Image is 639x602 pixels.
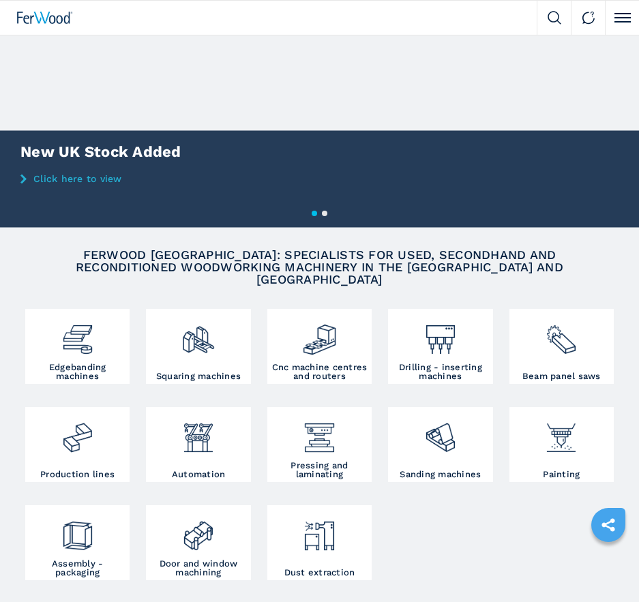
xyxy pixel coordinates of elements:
[509,407,614,482] a: Painting
[25,407,130,482] a: Production lines
[322,211,327,216] button: 2
[17,12,73,24] img: Ferwood
[605,1,639,35] button: Click to toggle menu
[388,309,492,384] a: Drilling - inserting machines
[271,461,368,479] h3: Pressing and laminating
[543,470,580,479] h3: Painting
[388,407,492,482] a: Sanding machines
[267,407,372,482] a: Pressing and laminating
[302,312,336,357] img: centro_di_lavoro_cnc_2.png
[548,11,561,25] img: Search
[284,568,355,577] h3: Dust extraction
[172,470,226,479] h3: Automation
[156,372,241,380] h3: Squaring machines
[146,309,250,384] a: Squaring machines
[391,363,489,380] h3: Drilling - inserting machines
[312,211,317,216] button: 1
[61,410,95,455] img: linee_di_produzione_2.png
[181,509,216,553] img: lavorazione_porte_finestre_2.png
[400,470,481,479] h3: Sanding machines
[582,11,595,25] img: Contact us
[267,505,372,580] a: Dust extraction
[47,249,591,286] h2: FERWOOD [GEOGRAPHIC_DATA]: SPECIALISTS FOR USED, SECONDHAND AND RECONDITIONED WOODWORKING MACHINE...
[25,309,130,384] a: Edgebanding machines
[544,312,578,357] img: sezionatrici_2.png
[149,559,247,577] h3: Door and window machining
[146,407,250,482] a: Automation
[29,363,126,380] h3: Edgebanding machines
[61,312,95,357] img: bordatrici_1.png
[581,541,629,592] iframe: Chat
[423,410,458,455] img: levigatrici_2.png
[61,509,95,553] img: montaggio_imballaggio_2.png
[146,505,250,580] a: Door and window machining
[423,312,458,357] img: foratrici_inseritrici_2.png
[40,470,115,479] h3: Production lines
[25,505,130,580] a: Assembly - packaging
[181,410,216,455] img: automazione.png
[302,410,336,455] img: pressa-strettoia.png
[29,559,126,577] h3: Assembly - packaging
[181,312,216,357] img: squadratrici_2.png
[302,509,336,553] img: aspirazione_1.png
[271,363,368,380] h3: Cnc machine centres and routers
[544,410,578,455] img: verniciatura_1.png
[509,309,614,384] a: Beam panel saws
[522,372,601,380] h3: Beam panel saws
[267,309,372,384] a: Cnc machine centres and routers
[591,508,625,542] a: sharethis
